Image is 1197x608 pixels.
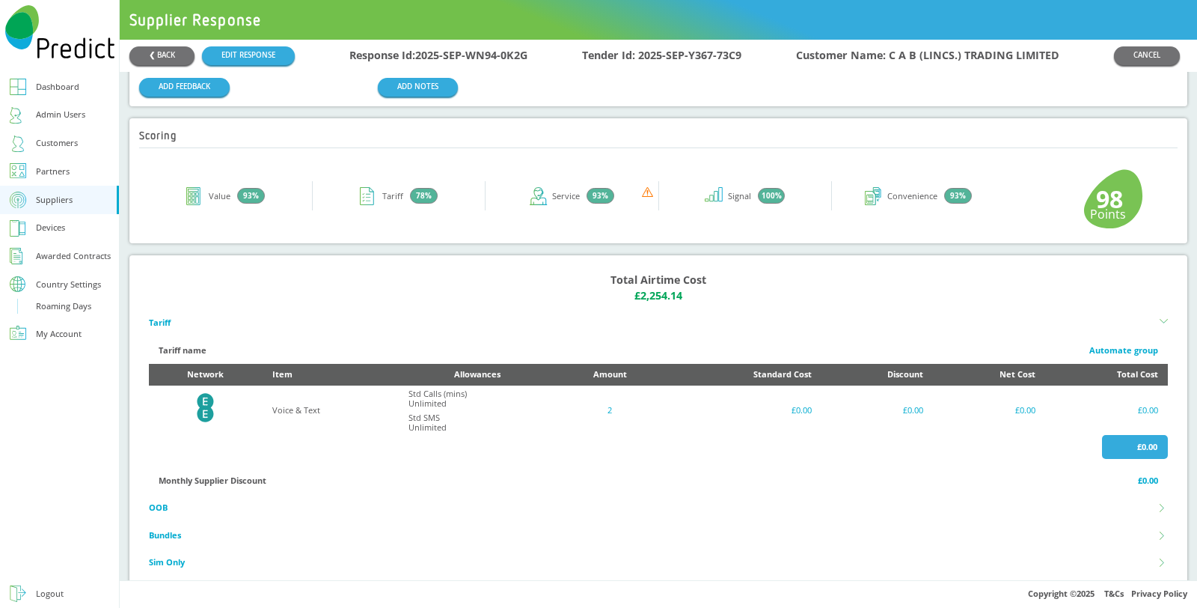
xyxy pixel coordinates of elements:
div: Standard Cost [673,367,811,383]
div: Total Cost [1055,367,1158,383]
div: Admin Users [36,107,85,123]
div: Network [159,367,253,383]
li: Network [149,577,1168,604]
div: Tariff name [159,343,206,359]
div: 78% [410,188,437,204]
div: Logout [36,586,64,602]
div: £0.00 [1055,403,1158,419]
div: Unlimited [408,422,447,432]
div: 100% [758,188,785,204]
div: Country Settings [36,280,101,288]
h1: 98 [1083,186,1123,207]
div: Customer Name: C A B (LINCS.) TRADING LIMITED [796,48,1059,64]
div: £0.00 [831,403,924,419]
div: Roaming Days [36,299,91,314]
div: Amount [566,367,654,383]
div: Allowances [408,367,546,383]
div: Copyright © 2025 [120,580,1197,608]
span: Service [552,192,580,200]
h2: Scoring [139,130,177,142]
div: Std SMS [408,413,447,422]
div: My Account [36,326,82,342]
div: 2 [566,403,654,419]
div: Std Calls (mins) [408,389,467,398]
div: £0.00 [1102,435,1168,459]
div: Customers [36,136,78,151]
div: £0.00 [943,403,1035,419]
div: 93% [237,188,264,204]
span: Value [209,192,230,200]
div: Devices [36,220,65,236]
div: 93% [587,188,613,204]
a: T&Cs [1104,588,1124,599]
a: EDIT RESPONSE [202,46,295,65]
button: ADD NOTES [378,78,458,97]
span: Signal [728,192,751,200]
button: ADD FEEDBACK [139,78,230,97]
p: Total Airtime Cost [610,273,706,288]
div: Automate group [1089,343,1158,359]
div: £0.00 [1138,473,1158,489]
div: Item [272,367,389,383]
div: £0.00 [673,403,811,419]
span: Convenience [887,192,937,200]
a: Privacy Policy [1131,588,1187,599]
div: Response Id: 2025-SEP-WN94-0K2G [349,48,527,64]
div: Suppliers [36,192,73,208]
div: Awarded Contracts [36,249,111,264]
div: Net Cost [943,367,1035,383]
div: Dashboard [36,79,79,95]
div: Unlimited [408,398,467,408]
li: Bundles [149,522,1168,549]
div: Points [1083,207,1133,222]
td: Voice & Text [263,386,399,435]
button: ❮ BACK [129,46,195,65]
div: 93% [944,188,971,204]
a: CANCEL [1114,46,1180,65]
div: Discount [831,367,924,383]
li: Tariff [149,310,1168,337]
li: Sim Only [149,549,1168,576]
div: Partners [36,164,70,180]
div: Monthly Supplier Discount [159,473,266,489]
img: Predict Mobile [5,5,114,58]
li: OOB [149,495,1168,522]
div: Tender Id: 2025-SEP-Y367-73C9 [582,48,741,64]
span: Tariff [382,192,403,200]
span: £2,254.14 [634,288,682,304]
